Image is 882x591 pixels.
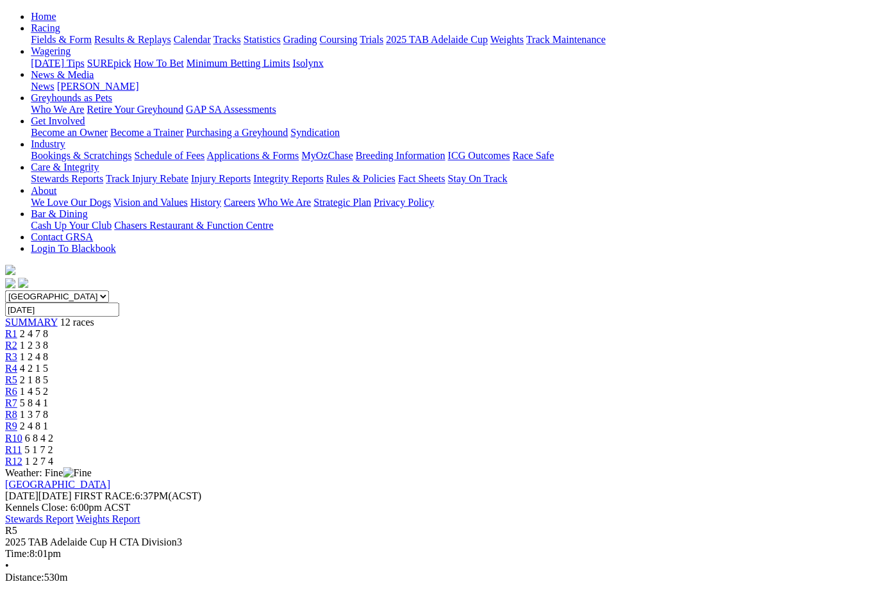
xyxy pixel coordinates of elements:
span: 2 4 8 1 [20,419,48,429]
div: Get Involved [31,126,877,138]
div: News & Media [31,80,877,92]
span: 1 2 7 4 [25,453,53,464]
a: Stewards Report [5,511,73,522]
a: SUREpick [87,57,130,68]
a: Chasers Restaurant & Function Centre [113,219,272,229]
span: • [5,557,9,568]
a: We Love Our Dogs [31,196,110,206]
span: 1 4 5 2 [20,384,48,395]
a: Vision and Values [113,196,187,206]
a: Login To Blackbook [31,242,115,253]
a: History [189,196,220,206]
a: Cash Up Your Club [31,219,111,229]
a: R6 [5,384,17,395]
a: Rules & Policies [324,172,394,183]
a: Industry [31,138,65,149]
span: 5 8 4 1 [20,395,48,406]
a: Fact Sheets [396,172,443,183]
span: 1 3 7 8 [20,407,48,418]
div: 2025 TAB Adelaide Cup H CTA Division3 [5,534,877,545]
a: Grading [282,34,315,45]
a: Tracks [212,34,240,45]
a: Careers [222,196,254,206]
div: Bar & Dining [31,219,877,230]
a: Calendar [172,34,210,45]
a: R9 [5,419,17,429]
a: Who We Are [31,103,84,114]
a: Trials [358,34,381,45]
a: Contact GRSA [31,230,92,241]
a: Track Maintenance [524,34,603,45]
a: R5 [5,372,17,383]
a: Weights [488,34,521,45]
a: How To Bet [133,57,183,68]
a: Retire Your Greyhound [87,103,183,114]
a: Results & Replays [94,34,170,45]
a: Become a Trainer [110,126,183,137]
a: Strategic Plan [312,196,369,206]
a: [GEOGRAPHIC_DATA] [5,476,110,487]
span: [DATE] [5,488,71,499]
div: Care & Integrity [31,172,877,184]
a: Race Safe [510,149,551,160]
span: 2 4 7 8 [20,326,48,337]
span: Distance: [5,569,44,579]
span: R8 [5,407,17,418]
a: [PERSON_NAME] [56,80,138,91]
input: Select date [5,301,119,315]
span: 1 2 4 8 [20,349,48,360]
a: Syndication [289,126,338,137]
div: 530m [5,569,877,580]
a: Breeding Information [354,149,443,160]
span: 4 2 1 5 [20,361,48,372]
a: Home [31,11,56,22]
a: R10 [5,430,22,441]
span: R5 [5,522,17,533]
span: 5 1 7 2 [24,442,53,453]
img: twitter.svg [18,276,28,287]
span: 6 8 4 2 [25,430,53,441]
a: R2 [5,338,17,349]
span: 1 2 3 8 [20,338,48,349]
a: [DATE] Tips [31,57,84,68]
div: Kennels Close: 6:00pm ACST [5,499,877,511]
span: [DATE] [5,488,38,499]
img: Fine [63,465,91,476]
span: 2 1 8 5 [20,372,48,383]
a: Care & Integrity [31,161,99,172]
img: facebook.svg [5,276,15,287]
div: Industry [31,149,877,161]
a: Applications & Forms [206,149,297,160]
a: R12 [5,453,22,464]
a: Stewards Reports [31,172,103,183]
a: Become an Owner [31,126,107,137]
a: R4 [5,361,17,372]
a: Statistics [242,34,279,45]
a: Privacy Policy [372,196,432,206]
a: SUMMARY [5,315,57,326]
div: About [31,196,877,207]
a: Bar & Dining [31,207,87,218]
a: Bookings & Scratchings [31,149,131,160]
a: Integrity Reports [252,172,322,183]
img: logo-grsa-white.png [5,263,15,274]
a: Track Injury Rebate [105,172,187,183]
a: Schedule of Fees [133,149,203,160]
span: 6:37PM(ACST) [74,488,201,499]
a: ICG Outcomes [445,149,507,160]
div: Greyhounds as Pets [31,103,877,115]
a: 2025 TAB Adelaide Cup [384,34,485,45]
a: News [31,80,54,91]
a: R11 [5,442,22,453]
a: Isolynx [291,57,322,68]
a: R7 [5,395,17,406]
a: GAP SA Assessments [185,103,275,114]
